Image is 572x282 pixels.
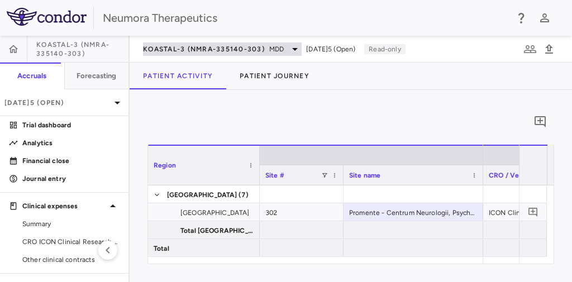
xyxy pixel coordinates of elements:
span: CRO / Vendor [489,171,534,179]
span: MDD [269,44,284,54]
div: Neumora Therapeutics [103,9,507,26]
span: [GEOGRAPHIC_DATA] [167,186,237,204]
p: Financial close [22,156,120,166]
p: Read-only [364,44,405,54]
button: Patient Journey [226,63,323,89]
span: Region [154,161,176,169]
img: logo-full-SnFGN8VE.png [7,8,87,26]
span: CRO ICON Clinical Research Limited [22,237,120,247]
svg: Add comment [528,207,538,217]
h6: Accruals [17,71,46,81]
span: Site name [349,171,380,179]
div: Promente - Centrum Neurologii, Psychogeriatrii i Neuropsychologii w [GEOGRAPHIC_DATA] [344,203,483,221]
div: 302 [260,203,344,221]
p: [DATE]5 (Open) [4,98,111,108]
span: KOASTAL-3 (NMRA-335140-303) [143,45,265,54]
p: Clinical expenses [22,201,106,211]
h6: Forecasting [77,71,117,81]
span: KOASTAL-3 (NMRA-335140-303) [36,40,128,58]
div: ICON Clinical Research Limited [483,203,567,221]
span: Summary [22,219,120,229]
span: Total [GEOGRAPHIC_DATA] [180,222,253,240]
button: Add comment [531,112,550,131]
span: [GEOGRAPHIC_DATA] [180,204,250,222]
span: [DATE]5 (Open) [306,44,355,54]
p: Analytics [22,138,120,148]
span: Other clinical contracts [22,255,120,265]
p: Trial dashboard [22,120,120,130]
span: Site # [265,171,284,179]
button: Patient Activity [130,63,226,89]
span: Total [154,240,169,257]
p: Journal entry [22,174,120,184]
svg: Add comment [533,115,547,128]
span: (7) [239,186,249,204]
button: Add comment [526,204,541,219]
